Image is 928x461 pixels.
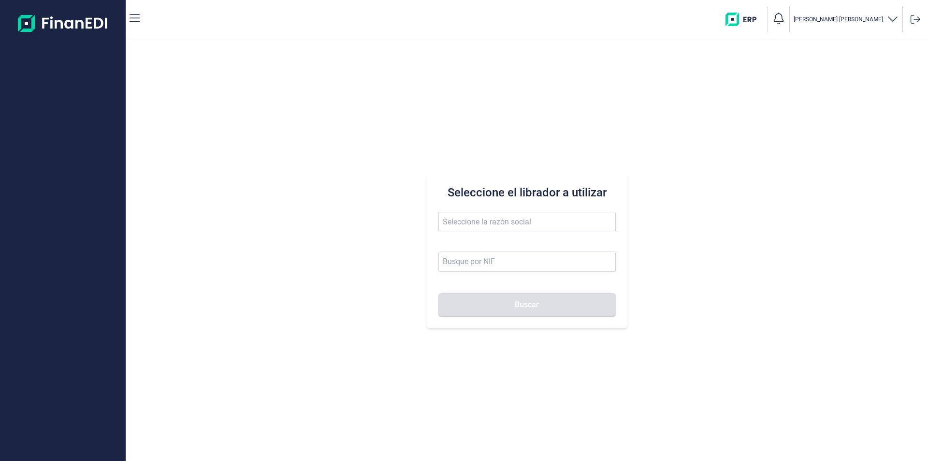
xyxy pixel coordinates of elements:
[794,15,883,23] p: [PERSON_NAME] [PERSON_NAME]
[18,8,108,39] img: Logo de aplicación
[438,185,616,200] h3: Seleccione el librador a utilizar
[725,13,764,26] img: erp
[438,293,616,316] button: Buscar
[515,301,539,308] span: Buscar
[438,212,616,232] input: Seleccione la razón social
[794,13,899,27] button: [PERSON_NAME] [PERSON_NAME]
[438,252,616,272] input: Busque por NIF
